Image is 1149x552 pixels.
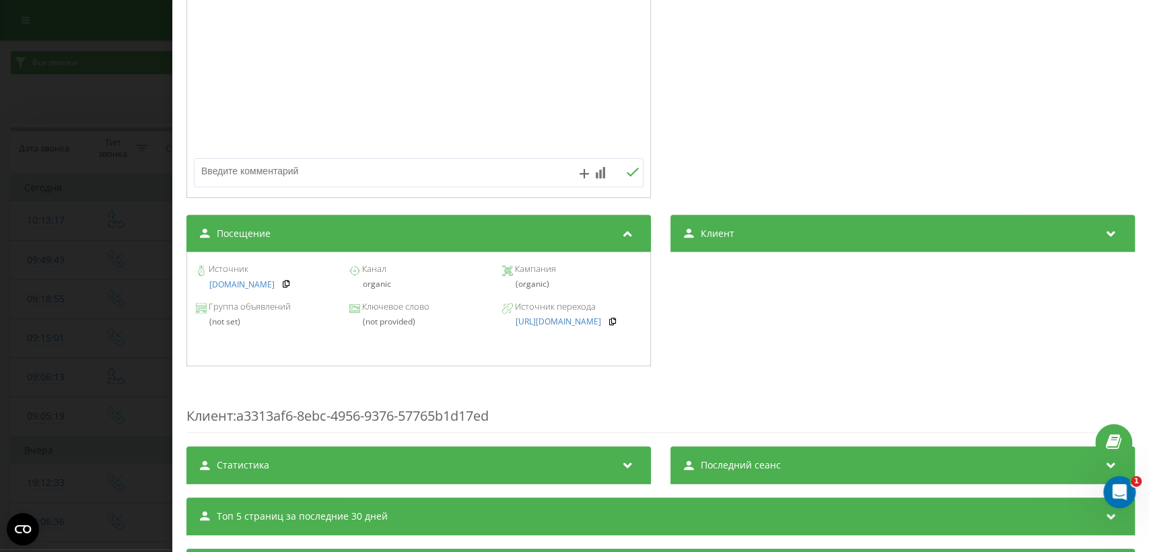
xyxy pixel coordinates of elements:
span: Топ 5 страниц за последние 30 дней [217,510,388,523]
span: Последний сеанс [701,458,781,472]
a: [DOMAIN_NAME] [209,280,275,289]
span: Кампания [513,263,556,276]
div: (not provided) [349,317,489,326]
a: [URL][DOMAIN_NAME] [516,317,601,326]
div: organic [349,279,489,289]
span: Клиент [186,407,233,425]
span: Статистика [217,458,269,472]
button: Open CMP widget [7,513,39,545]
iframe: Intercom live chat [1103,476,1136,508]
span: Источник перехода [513,300,596,314]
div: : a3313af6-8ebc-4956-9376-57765b1d17ed [186,380,1135,433]
span: Клиент [701,227,734,240]
span: Источник [207,263,248,276]
span: Посещение [217,227,271,240]
span: Канал [360,263,386,276]
div: (organic) [502,279,641,289]
span: Ключевое слово [360,300,429,314]
div: (not set) [196,317,335,326]
span: Группа объявлений [207,300,291,314]
span: 1 [1131,476,1142,487]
